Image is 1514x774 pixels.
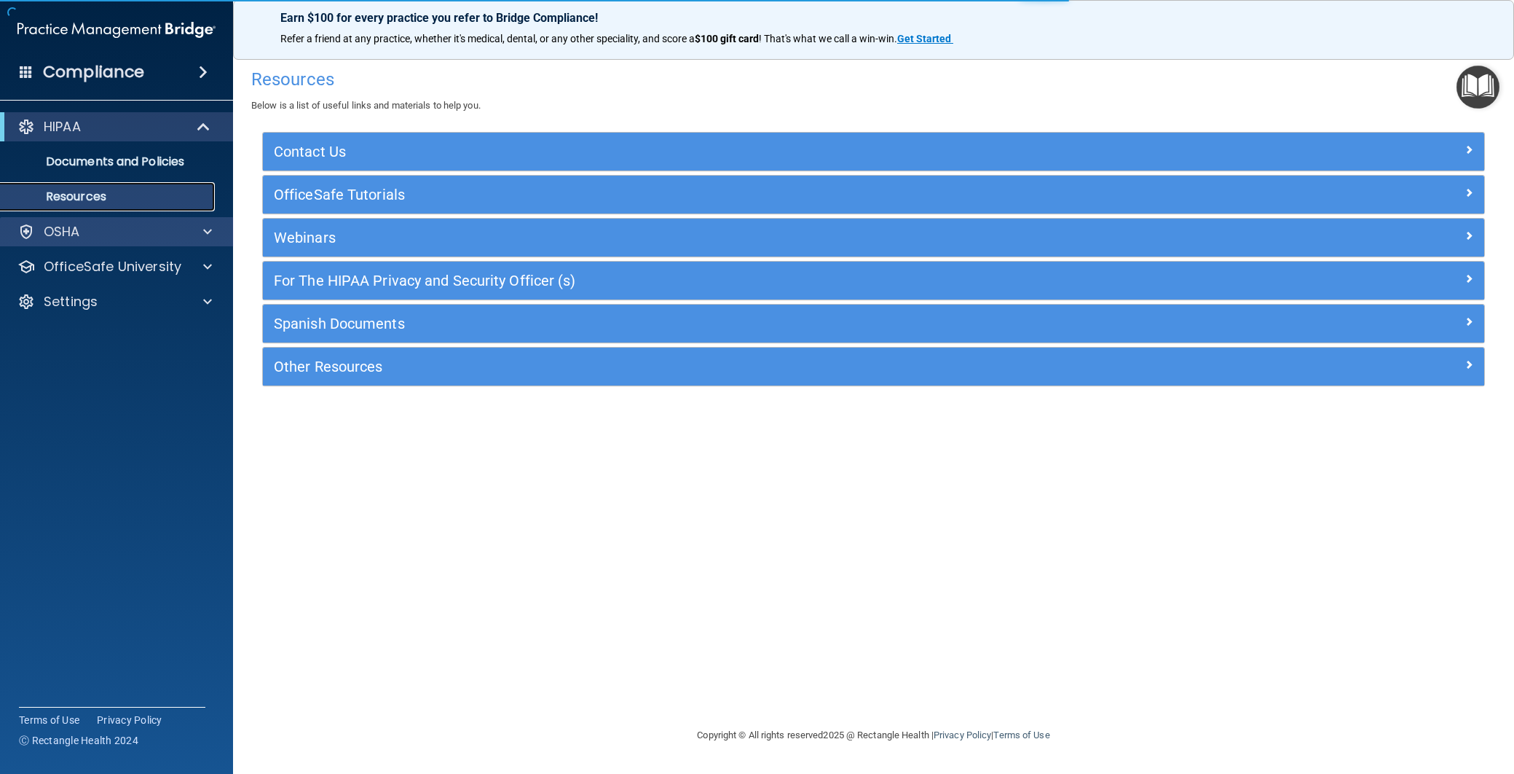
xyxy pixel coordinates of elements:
h5: Spanish Documents [274,316,1168,332]
a: Spanish Documents [274,312,1473,335]
a: Privacy Policy [934,730,991,740]
p: HIPAA [44,118,81,136]
img: PMB logo [17,15,216,44]
a: Terms of Use [19,713,79,727]
p: Settings [44,293,98,310]
span: Below is a list of useful links and materials to help you. [251,100,481,111]
strong: $100 gift card [695,33,759,44]
h4: Compliance [43,62,144,82]
p: Earn $100 for every practice you refer to Bridge Compliance! [280,11,1467,25]
a: OfficeSafe University [17,258,212,275]
a: OSHA [17,223,212,241]
p: OfficeSafe University [44,258,181,275]
a: HIPAA [17,118,211,136]
strong: Get Started [897,33,951,44]
a: Other Resources [274,355,1473,378]
button: Open Resource Center [1456,66,1499,109]
h5: Other Resources [274,359,1168,375]
p: Documents and Policies [9,155,208,169]
span: ! That's what we call a win-win. [759,33,897,44]
a: Terms of Use [993,730,1049,740]
h5: For The HIPAA Privacy and Security Officer (s) [274,273,1168,289]
div: Copyright © All rights reserved 2025 @ Rectangle Health | | [608,712,1140,759]
a: Privacy Policy [97,713,162,727]
a: Settings [17,293,212,310]
a: For The HIPAA Privacy and Security Officer (s) [274,269,1473,292]
a: OfficeSafe Tutorials [274,183,1473,206]
p: Resources [9,189,208,204]
a: Contact Us [274,140,1473,163]
span: Ⓒ Rectangle Health 2024 [19,733,138,748]
p: OSHA [44,223,80,241]
h4: Resources [251,70,1496,89]
span: Refer a friend at any practice, whether it's medical, dental, or any other speciality, and score a [280,33,695,44]
h5: OfficeSafe Tutorials [274,187,1168,203]
h5: Contact Us [274,144,1168,160]
a: Get Started [897,33,953,44]
a: Webinars [274,226,1473,249]
h5: Webinars [274,230,1168,246]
